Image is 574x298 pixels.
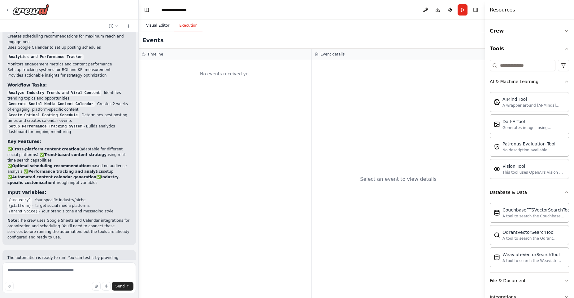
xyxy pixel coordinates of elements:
code: Create Optimal Posting Schedule [7,113,79,118]
code: {industry} [7,198,32,203]
strong: Optimal scheduling recommendations [12,164,92,168]
strong: Input Variables: [7,190,46,195]
img: Couchbaseftsvectorsearchtool [494,210,500,216]
div: AIMind Tool [502,96,565,102]
li: Sets up tracking systems for ROI and KPI measurement [7,67,131,73]
button: Upload files [92,282,101,291]
li: - Creates 2 weeks of engaging, platform-specific content [7,101,131,112]
button: Click to speak your automation idea [102,282,111,291]
code: Setup Performance Tracking System [7,124,84,129]
div: A tool to search the Couchbase database for relevant information on internal documents. [502,214,571,219]
span: Send [115,284,125,289]
code: Generate Social Media Content Calendar [7,101,95,107]
img: Qdrantvectorsearchtool [494,232,500,238]
img: Aimindtool [494,99,500,105]
button: Database & Data [490,184,569,200]
code: {platform} [7,203,32,209]
button: Visual Editor [141,19,174,32]
img: Patronusevaltool [494,144,500,150]
code: Analyze Industry Trends and Viral Content [7,90,101,96]
div: AI & Machine Learning [490,90,569,184]
button: Execution [174,19,202,32]
li: - Builds analytics dashboard for ongoing monitoring [7,123,131,135]
strong: Note: [7,218,19,223]
div: Database & Data [490,200,569,272]
code: Analytics and Performance Tracker [7,54,84,60]
div: Database & Data [490,189,527,195]
div: No events received yet [142,63,308,84]
div: A tool to search the Qdrant database for relevant information on internal documents. [502,236,565,241]
li: Creates scheduling recommendations for maximum reach and engagement [7,33,131,45]
div: Patronus Evaluation Tool [502,141,555,147]
p: The crew uses Google Sheets and Calendar integrations for organization and scheduling. You'll nee... [7,218,131,240]
li: Provides actionable insights for strategy optimization [7,73,131,78]
strong: Key Features: [7,139,41,144]
h3: Event details [320,52,345,57]
code: {brand_voice} [7,209,39,214]
div: Generates images using OpenAI's Dall-E model. [502,125,565,130]
button: Switch to previous chat [106,22,121,30]
div: Select an event to view details [360,176,437,183]
button: File & Document [490,273,569,289]
img: Dalletool [494,121,500,127]
strong: Automated content calendar generation [12,175,96,179]
button: Crew [490,22,569,40]
div: Dall-E Tool [502,118,565,125]
strong: Workflow Tasks: [7,82,47,87]
img: Weaviatevectorsearchtool [494,254,500,260]
button: Start a new chat [124,22,133,30]
h2: Events [142,36,163,45]
img: Logo [12,4,50,15]
div: CouchbaseFTSVectorSearchTool [502,207,571,213]
div: A wrapper around [AI-Minds]([URL][DOMAIN_NAME]). Useful for when you need answers to questions fr... [502,103,565,108]
p: The automation is ready to run! You can test it by providing values for your industry, target pla... [7,255,131,283]
div: No description available [502,148,555,153]
div: Vision Tool [502,163,565,169]
button: Tools [490,40,569,57]
li: - Target social media platforms [7,203,131,208]
h3: Timeline [147,52,163,57]
li: - Identifies trending topics and opportunities [7,90,131,101]
div: AI & Machine Learning [490,78,538,85]
button: AI & Machine Learning [490,73,569,90]
p: ✅ (adaptable for different social platforms) ✅ using real-time search capabilities ✅ based on aud... [7,146,131,185]
button: Improve this prompt [5,282,14,291]
div: File & Document [490,278,526,284]
button: Send [112,282,133,291]
li: Uses Google Calendar to set up posting schedules [7,45,131,50]
strong: Trend-based content strategy [44,153,107,157]
button: Hide right sidebar [471,6,480,14]
img: Visiontool [494,166,500,172]
li: Monitors engagement metrics and content performance [7,61,131,67]
div: A tool to search the Weaviate database for relevant information on internal documents. [502,258,565,263]
div: This tool uses OpenAI's Vision API to describe the contents of an image. [502,170,565,175]
div: QdrantVectorSearchTool [502,229,565,235]
strong: Industry-specific customization [7,175,120,185]
strong: Performance tracking and analytics [28,169,103,174]
nav: breadcrumb [161,7,193,13]
strong: Cross-platform content creation [12,147,79,151]
h4: Resources [490,6,515,14]
li: - Your specific industry/niche [7,197,131,203]
button: Hide left sidebar [142,6,151,14]
li: - Determines best posting times and creates calendar events [7,112,131,123]
div: WeaviateVectorSearchTool [502,251,565,258]
li: - Your brand's tone and messaging style [7,208,131,214]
